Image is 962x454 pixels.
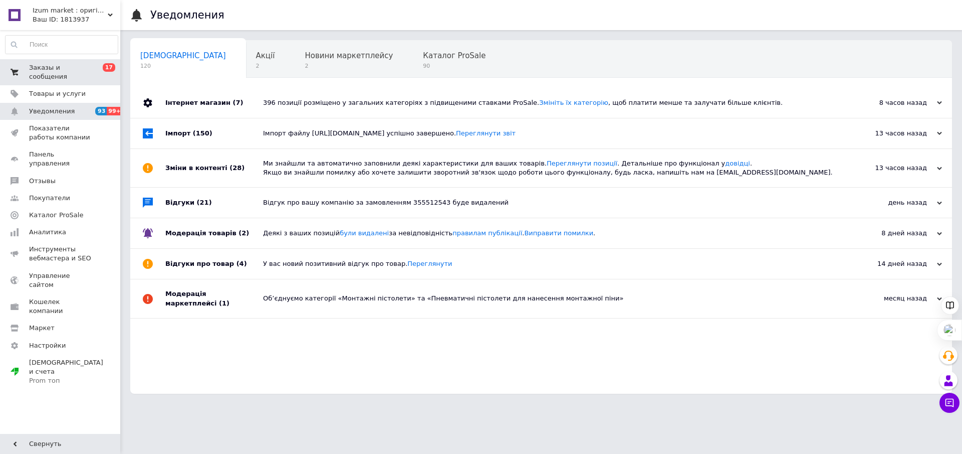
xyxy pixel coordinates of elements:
span: (150) [193,129,212,137]
span: [DEMOGRAPHIC_DATA] [140,51,226,60]
a: довідці [725,160,750,167]
span: (1) [219,299,229,307]
a: правилам публікації [452,229,522,237]
div: день назад [842,198,942,207]
span: (7) [232,99,243,106]
div: 13 часов назад [842,164,942,173]
div: Prom топ [29,376,103,385]
div: Модерація товарів [165,218,263,248]
span: 17 [103,63,115,72]
button: Чат с покупателем [939,393,959,413]
div: Відгуки [165,188,263,218]
a: були видалені [340,229,389,237]
span: (28) [229,164,245,172]
span: Новини маркетплейсу [305,51,393,60]
span: Уведомления [29,107,75,116]
div: Зміни в контенті [165,149,263,187]
span: 93 [95,107,107,115]
span: [DEMOGRAPHIC_DATA] и счета [29,358,103,386]
a: Переглянути позиції [547,160,617,167]
span: 2 [305,62,393,70]
div: Імпорт файлу [URL][DOMAIN_NAME] успішно завершено. [263,129,842,138]
div: Відгук про вашу компанію за замовленням 355512543 буде видалений [263,198,842,207]
a: Переглянути [407,260,452,267]
a: Виправити помилки [524,229,593,237]
div: Ми знайшли та автоматично заповнили деякі характеристики для ваших товарів. . Детальніше про функ... [263,159,842,177]
h1: Уведомления [150,9,224,21]
span: Izum market : оригінальні подарунки | Lumdom : декор та дизайн [33,6,108,15]
div: месяц назад [842,294,942,303]
span: Каталог ProSale [423,51,486,60]
span: Акції [256,51,275,60]
div: Інтернет магазин [165,88,263,118]
span: Кошелек компании [29,297,93,316]
span: (2) [238,229,249,237]
div: Ваш ID: 1813937 [33,15,120,24]
div: 396 позиції розміщено у загальних категоріях з підвищеними ставками ProSale. , щоб платити менше ... [263,98,842,107]
span: Инструменты вебмастера и SEO [29,245,93,263]
input: Поиск [6,36,118,54]
a: Переглянути звіт [456,129,516,137]
div: 14 дней назад [842,259,942,268]
div: 13 часов назад [842,129,942,138]
div: Модерація маркетплейсі [165,279,263,318]
div: 8 дней назад [842,229,942,238]
span: Аналитика [29,228,66,237]
div: У вас новий позитивний відгук про товар. [263,259,842,268]
span: 90 [423,62,486,70]
div: 8 часов назад [842,98,942,107]
span: Заказы и сообщения [29,63,93,81]
span: Панель управления [29,150,93,168]
div: Об’єднуємо категорії «Монтажні пістолети» та «Пневматичні пістолети для нанесення монтажної піни» [263,294,842,303]
span: Маркет [29,324,55,333]
div: Відгуки про товар [165,249,263,279]
span: Отзывы [29,177,56,186]
a: Змініть їх категорію [539,99,608,106]
span: Показатели работы компании [29,124,93,142]
span: 120 [140,62,226,70]
span: Покупатели [29,194,70,203]
div: Імпорт [165,118,263,148]
span: Управление сайтом [29,271,93,289]
span: Настройки [29,341,66,350]
div: Деякі з ваших позицій за невідповідність . . [263,229,842,238]
span: Каталог ProSale [29,211,83,220]
span: 2 [256,62,275,70]
span: (21) [197,199,212,206]
span: Товары и услуги [29,89,86,98]
span: 99+ [107,107,123,115]
span: (4) [236,260,247,267]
